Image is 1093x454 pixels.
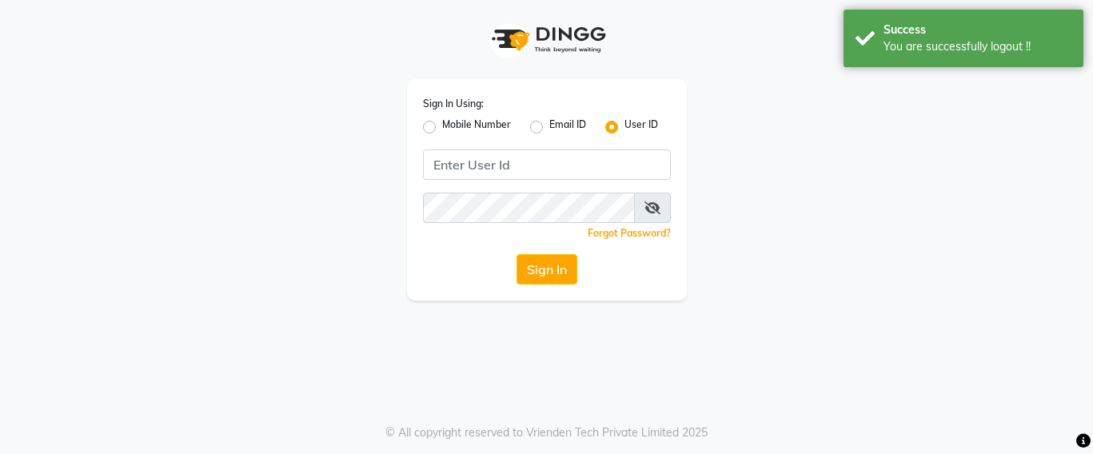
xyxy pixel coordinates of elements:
[884,22,1071,38] div: Success
[624,117,658,137] label: User ID
[588,227,671,239] a: Forgot Password?
[884,38,1071,55] div: You are successfully logout !!
[442,117,511,137] label: Mobile Number
[423,149,671,180] input: Username
[423,193,635,223] input: Username
[517,254,577,285] button: Sign In
[549,117,586,137] label: Email ID
[483,16,611,63] img: logo1.svg
[423,97,484,111] label: Sign In Using:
